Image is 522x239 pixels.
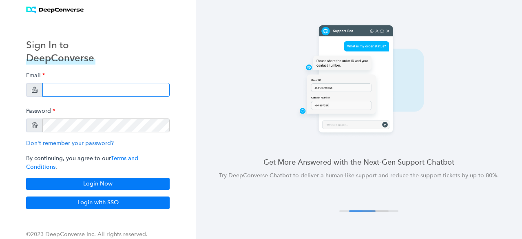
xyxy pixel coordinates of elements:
button: Login with SSO [26,197,170,209]
img: horizontal logo [26,7,84,13]
button: 3 [362,210,389,212]
a: Don't remember your password? [26,140,114,147]
button: 1 [339,210,366,212]
button: Login Now [26,178,170,190]
p: By continuing, you agree to our . [26,154,170,171]
h3: Sign In to [26,38,95,51]
h3: DeepConverse [26,51,95,65]
span: Try DeepConverse Chatbot to deliver a human-like support and reduce the support tickets by up to ... [219,172,499,179]
button: 2 [349,210,376,212]
label: Password [26,103,55,118]
h4: Get More Answered with the Next-Gen Support Chatbot [215,157,502,167]
button: 4 [372,210,398,212]
img: carousel 2 [277,22,440,137]
span: ©2023 DeepConverse Inc. All rights reserved. [26,231,148,238]
label: Email [26,68,45,83]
